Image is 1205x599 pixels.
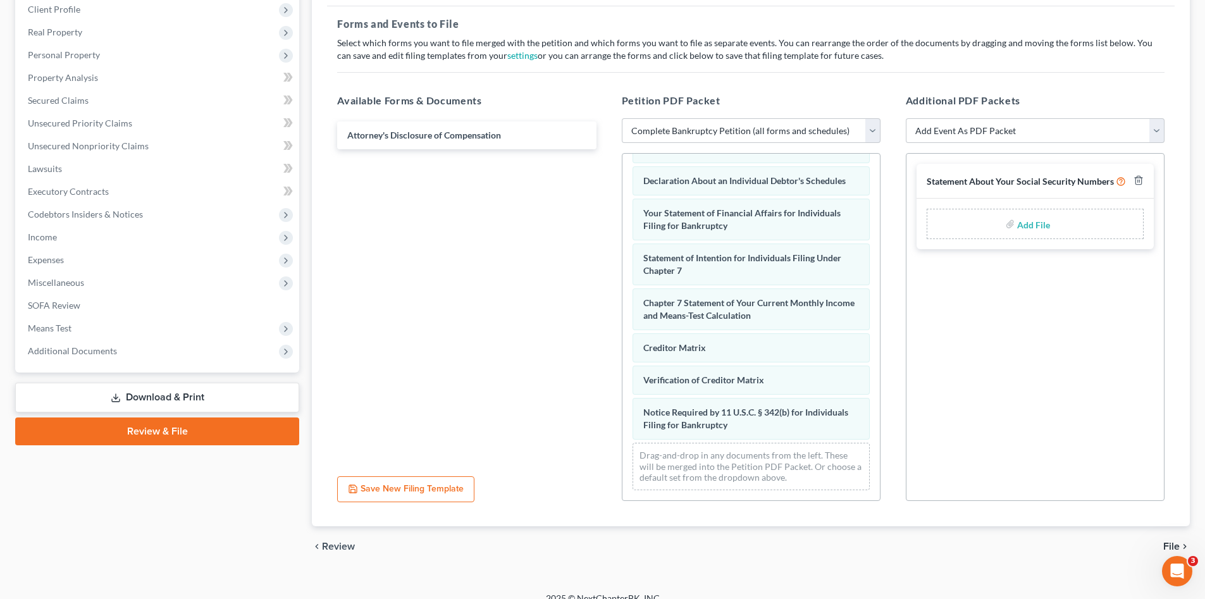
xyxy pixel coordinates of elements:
[507,50,538,61] a: settings
[18,180,299,203] a: Executory Contracts
[1180,541,1190,552] i: chevron_right
[28,186,109,197] span: Executory Contracts
[18,135,299,157] a: Unsecured Nonpriority Claims
[643,175,846,186] span: Declaration About an Individual Debtor's Schedules
[28,345,117,356] span: Additional Documents
[28,4,80,15] span: Client Profile
[28,118,132,128] span: Unsecured Priority Claims
[28,72,98,83] span: Property Analysis
[643,374,764,385] span: Verification of Creditor Matrix
[1162,556,1192,586] iframe: Intercom live chat
[337,476,474,503] button: Save New Filing Template
[28,209,143,219] span: Codebtors Insiders & Notices
[906,93,1165,108] h5: Additional PDF Packets
[15,383,299,412] a: Download & Print
[633,443,870,490] div: Drag-and-drop in any documents from the left. These will be merged into the Petition PDF Packet. ...
[337,37,1165,62] p: Select which forms you want to file merged with the petition and which forms you want to file as ...
[15,417,299,445] a: Review & File
[18,66,299,89] a: Property Analysis
[643,407,848,430] span: Notice Required by 11 U.S.C. § 342(b) for Individuals Filing for Bankruptcy
[28,95,89,106] span: Secured Claims
[312,541,368,552] button: chevron_left Review
[347,130,501,140] span: Attorney's Disclosure of Compensation
[28,163,62,174] span: Lawsuits
[643,297,855,321] span: Chapter 7 Statement of Your Current Monthly Income and Means-Test Calculation
[927,176,1114,187] span: Statement About Your Social Security Numbers
[1188,556,1198,566] span: 3
[18,89,299,112] a: Secured Claims
[28,300,80,311] span: SOFA Review
[622,94,720,106] span: Petition PDF Packet
[322,541,355,552] span: Review
[337,16,1165,32] h5: Forms and Events to File
[28,232,57,242] span: Income
[18,157,299,180] a: Lawsuits
[28,323,71,333] span: Means Test
[643,342,706,353] span: Creditor Matrix
[337,93,596,108] h5: Available Forms & Documents
[28,277,84,288] span: Miscellaneous
[28,27,82,37] span: Real Property
[28,49,100,60] span: Personal Property
[18,112,299,135] a: Unsecured Priority Claims
[643,207,841,231] span: Your Statement of Financial Affairs for Individuals Filing for Bankruptcy
[18,294,299,317] a: SOFA Review
[643,252,841,276] span: Statement of Intention for Individuals Filing Under Chapter 7
[28,140,149,151] span: Unsecured Nonpriority Claims
[28,254,64,265] span: Expenses
[1163,541,1180,552] span: File
[312,541,322,552] i: chevron_left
